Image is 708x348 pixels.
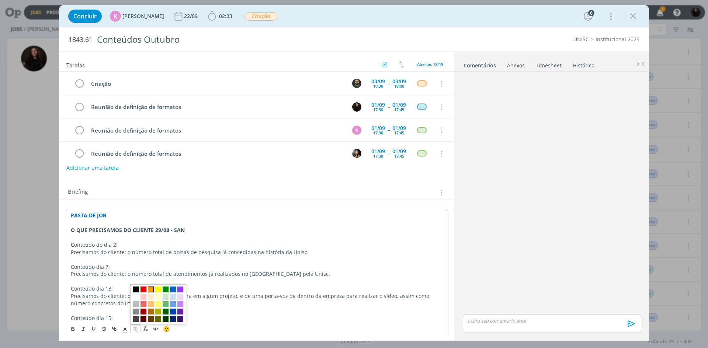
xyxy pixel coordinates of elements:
[161,324,171,333] button: 🙂
[122,14,164,19] span: [PERSON_NAME]
[392,126,406,131] div: 01/09
[71,241,442,249] p: Conteúdo do dia 2:
[371,126,385,131] div: 01/09
[373,108,383,112] div: 17:30
[394,154,404,158] div: 17:45
[163,325,170,332] span: 🙂
[66,60,85,69] span: Tarefas
[352,149,361,158] img: B
[399,61,404,68] img: arrow-down-up.svg
[71,270,442,278] p: Precisamos do cliente: o número total de atendimentos já realizados no [GEOGRAPHIC_DATA] pela Unisc.
[88,126,345,135] div: Reunião de definição de formatos
[59,5,649,341] div: dialog
[392,149,406,154] div: 01/09
[130,324,140,333] span: Cor de Fundo
[88,102,345,112] div: Reunião de definição de formatos
[392,102,406,108] div: 01/09
[110,11,121,22] div: K
[71,226,185,233] strong: O QUE PRECISAMOS DO CLIENTE 29/08 - SAN
[392,79,406,84] div: 03/09
[417,61,443,67] span: Abertas 15/15
[373,154,383,158] div: 17:30
[507,62,525,69] div: Anexos
[206,10,234,22] button: 02:23
[88,149,345,158] div: Reunião de definição de formatos
[463,59,496,69] a: Comentários
[371,79,385,84] div: 03/09
[351,124,362,136] button: K
[352,102,361,112] img: S
[351,101,362,112] button: S
[66,161,119,175] button: Adicionar uma tarefa
[88,79,345,88] div: Criação
[582,10,594,22] button: 6
[69,36,93,44] span: 1843.61
[573,36,589,43] a: UNISC
[371,102,385,108] div: 01/09
[588,10,594,16] div: 6
[71,292,442,307] p: Precisamos do cliente: de uma empresa parceira em algum projeto, e de uma porta-voz de dentro da ...
[394,131,404,135] div: 17:45
[596,36,639,43] a: Institucional 2025
[68,187,88,197] span: Briefing
[352,79,361,88] img: P
[373,84,383,88] div: 10:30
[394,84,404,88] div: 18:00
[351,148,362,159] button: B
[71,314,442,322] p: Conteúdo dia 15:
[388,127,390,133] span: --
[184,14,199,19] div: 22/09
[94,31,399,49] div: Conteúdos Outubro
[110,11,164,22] button: K[PERSON_NAME]
[373,131,383,135] div: 17:30
[71,212,106,219] a: PASTA DE JOB
[68,10,102,23] button: Concluir
[219,13,232,20] span: 02:23
[244,12,277,21] span: Criação
[120,324,130,333] span: Cor do Texto
[73,13,97,19] span: Concluir
[388,151,390,156] span: --
[394,108,404,112] div: 17:45
[71,263,442,271] p: Conteúdo dia 7:
[352,126,361,135] div: K
[535,59,562,69] a: Timesheet
[388,81,390,86] span: --
[371,149,385,154] div: 01/09
[71,249,442,256] p: Precisamos do cliente: o número total de bolsas de pesquisa já concedidas na história da Unisc.
[244,12,278,21] button: Criação
[71,285,442,292] p: Conteúdo dia 13:
[572,59,595,69] a: Histórico
[388,104,390,109] span: --
[351,78,362,89] button: P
